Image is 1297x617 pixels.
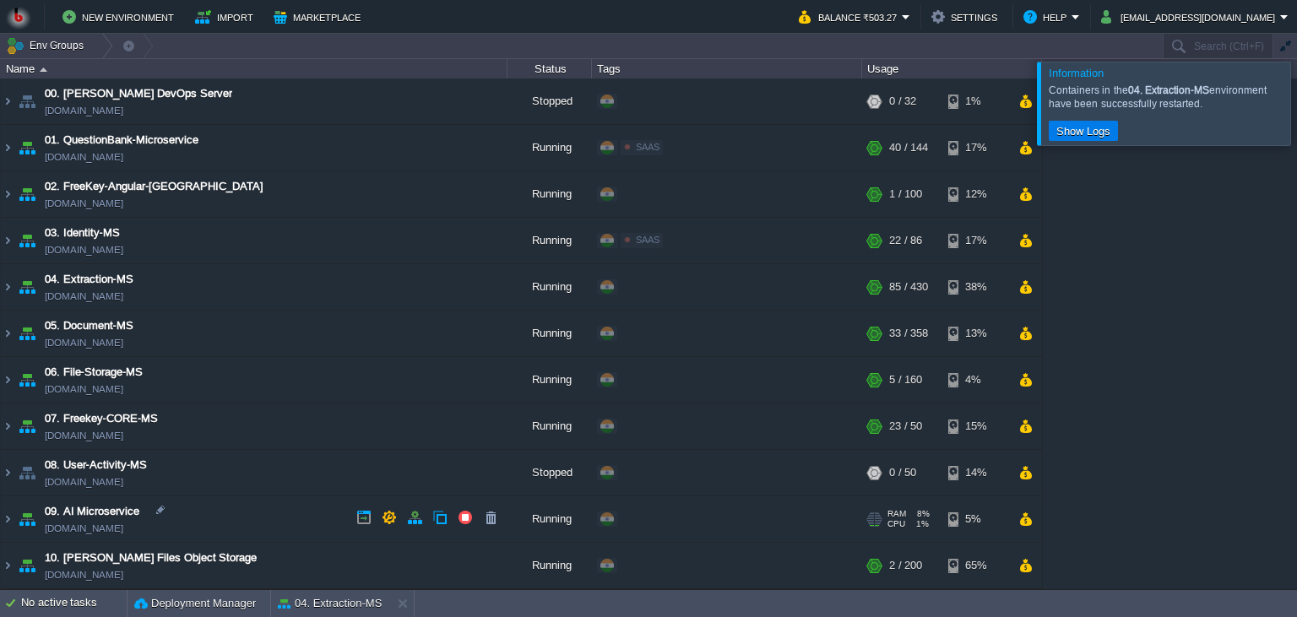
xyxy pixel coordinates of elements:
[636,142,659,152] span: SAAS
[507,450,592,495] div: Stopped
[45,241,123,258] a: [DOMAIN_NAME]
[62,7,179,27] button: New Environment
[6,34,90,57] button: Env Groups
[1,496,14,542] img: AMDAwAAAACH5BAEAAAAALAAAAAABAAEAAAICRAEAOw==
[45,364,143,381] a: 06. File-Storage-MS
[45,410,158,427] a: 07. Freekey-CORE-MS
[45,520,123,537] a: [DOMAIN_NAME]
[45,149,123,165] a: [DOMAIN_NAME]
[1023,7,1072,27] button: Help
[593,59,861,78] div: Tags
[507,264,592,310] div: Running
[45,317,133,334] a: 05. Document-MS
[45,195,123,212] a: [DOMAIN_NAME]
[507,78,592,124] div: Stopped
[912,519,929,529] span: 1%
[45,503,139,520] span: 09. AI Microservice
[134,595,256,612] button: Deployment Manager
[507,496,592,542] div: Running
[1128,84,1209,96] b: 04. Extraction-MS
[15,403,39,449] img: AMDAwAAAACH5BAEAAAAALAAAAAABAAEAAAICRAEAOw==
[889,311,928,356] div: 33 / 358
[948,496,1003,542] div: 5%
[21,590,127,617] div: No active tasks
[1,357,14,403] img: AMDAwAAAACH5BAEAAAAALAAAAAABAAEAAAICRAEAOw==
[889,78,916,124] div: 0 / 32
[15,171,39,217] img: AMDAwAAAACH5BAEAAAAALAAAAAABAAEAAAICRAEAOw==
[15,264,39,310] img: AMDAwAAAACH5BAEAAAAALAAAAAABAAEAAAICRAEAOw==
[1,171,14,217] img: AMDAwAAAACH5BAEAAAAALAAAAAABAAEAAAICRAEAOw==
[889,357,922,403] div: 5 / 160
[15,125,39,170] img: AMDAwAAAACH5BAEAAAAALAAAAAABAAEAAAICRAEAOw==
[889,171,922,217] div: 1 / 100
[889,403,922,449] div: 23 / 50
[1,450,14,495] img: AMDAwAAAACH5BAEAAAAALAAAAAABAAEAAAICRAEAOw==
[508,59,591,78] div: Status
[45,288,123,305] a: [DOMAIN_NAME]
[1,125,14,170] img: AMDAwAAAACH5BAEAAAAALAAAAAABAAEAAAICRAEAOw==
[948,311,1003,356] div: 13%
[887,509,906,519] span: RAM
[507,125,592,170] div: Running
[274,7,366,27] button: Marketplace
[45,102,123,119] a: [DOMAIN_NAME]
[948,171,1003,217] div: 12%
[45,427,123,444] a: [DOMAIN_NAME]
[948,78,1003,124] div: 1%
[507,171,592,217] div: Running
[45,334,123,351] a: [DOMAIN_NAME]
[45,271,133,288] a: 04. Extraction-MS
[889,543,922,588] div: 2 / 200
[278,595,382,612] button: 04. Extraction-MS
[15,218,39,263] img: AMDAwAAAACH5BAEAAAAALAAAAAABAAEAAAICRAEAOw==
[948,125,1003,170] div: 17%
[1101,7,1280,27] button: [EMAIL_ADDRESS][DOMAIN_NAME]
[45,549,257,566] a: 10. [PERSON_NAME] Files Object Storage
[889,125,928,170] div: 40 / 144
[948,264,1003,310] div: 38%
[1,78,14,124] img: AMDAwAAAACH5BAEAAAAALAAAAAABAAEAAAICRAEAOw==
[15,311,39,356] img: AMDAwAAAACH5BAEAAAAALAAAAAABAAEAAAICRAEAOw==
[1051,123,1115,138] button: Show Logs
[1049,84,1286,111] div: Containers in the environment have been successfully restarted.
[1,218,14,263] img: AMDAwAAAACH5BAEAAAAALAAAAAABAAEAAAICRAEAOw==
[45,85,232,102] a: 00. [PERSON_NAME] DevOps Server
[45,132,198,149] a: 01. QuestionBank-Microservice
[1,543,14,588] img: AMDAwAAAACH5BAEAAAAALAAAAAABAAEAAAICRAEAOw==
[507,311,592,356] div: Running
[948,218,1003,263] div: 17%
[863,59,1041,78] div: Usage
[45,566,123,583] a: [DOMAIN_NAME]
[15,543,39,588] img: AMDAwAAAACH5BAEAAAAALAAAAAABAAEAAAICRAEAOw==
[45,381,123,398] a: [DOMAIN_NAME]
[2,59,507,78] div: Name
[1049,67,1104,79] span: Information
[15,357,39,403] img: AMDAwAAAACH5BAEAAAAALAAAAAABAAEAAAICRAEAOw==
[507,403,592,449] div: Running
[45,474,123,490] a: [DOMAIN_NAME]
[889,450,916,495] div: 0 / 50
[45,178,263,195] a: 02. FreeKey-Angular-[GEOGRAPHIC_DATA]
[887,519,905,529] span: CPU
[636,235,659,245] span: SAAS
[40,68,47,72] img: AMDAwAAAACH5BAEAAAAALAAAAAABAAEAAAICRAEAOw==
[195,7,258,27] button: Import
[1,311,14,356] img: AMDAwAAAACH5BAEAAAAALAAAAAABAAEAAAICRAEAOw==
[948,543,1003,588] div: 65%
[15,450,39,495] img: AMDAwAAAACH5BAEAAAAALAAAAAABAAEAAAICRAEAOw==
[948,450,1003,495] div: 14%
[1,403,14,449] img: AMDAwAAAACH5BAEAAAAALAAAAAABAAEAAAICRAEAOw==
[507,357,592,403] div: Running
[6,4,31,30] img: Bitss Techniques
[45,225,120,241] a: 03. Identity-MS
[889,218,922,263] div: 22 / 86
[507,543,592,588] div: Running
